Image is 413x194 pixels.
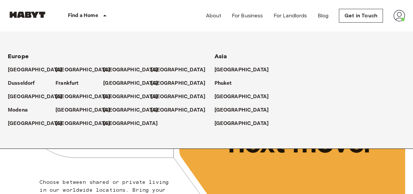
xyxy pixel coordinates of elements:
p: [GEOGRAPHIC_DATA] [214,93,269,101]
a: [GEOGRAPHIC_DATA] [56,120,117,128]
a: [GEOGRAPHIC_DATA] [56,106,117,114]
a: For Landlords [274,12,307,20]
p: [GEOGRAPHIC_DATA] [56,66,110,74]
p: [GEOGRAPHIC_DATA] [56,106,110,114]
p: [GEOGRAPHIC_DATA] [151,79,205,87]
a: Phuket [214,79,238,87]
p: [GEOGRAPHIC_DATA] [214,120,269,128]
a: [GEOGRAPHIC_DATA] [103,106,164,114]
p: [GEOGRAPHIC_DATA] [56,120,110,128]
p: [GEOGRAPHIC_DATA] [8,66,62,74]
a: For Business [232,12,263,20]
a: [GEOGRAPHIC_DATA] [151,93,212,101]
p: Frankfurt [56,79,78,87]
a: [GEOGRAPHIC_DATA] [8,120,69,128]
a: [GEOGRAPHIC_DATA] [151,79,212,87]
img: Habyt [8,11,47,18]
span: Europe [8,53,29,60]
p: Phuket [214,79,232,87]
a: [GEOGRAPHIC_DATA] [151,66,212,74]
a: [GEOGRAPHIC_DATA] [8,66,69,74]
p: [GEOGRAPHIC_DATA] [56,93,110,101]
a: [GEOGRAPHIC_DATA] [103,66,164,74]
a: [GEOGRAPHIC_DATA] [8,93,69,101]
p: [GEOGRAPHIC_DATA] [103,106,158,114]
a: [GEOGRAPHIC_DATA] [56,93,117,101]
p: [GEOGRAPHIC_DATA] [103,66,158,74]
a: [GEOGRAPHIC_DATA] [214,93,276,101]
a: [GEOGRAPHIC_DATA] [214,66,276,74]
p: [GEOGRAPHIC_DATA] [8,93,62,101]
p: Find a Home [68,12,98,20]
a: [GEOGRAPHIC_DATA] [214,120,276,128]
a: Frankfurt [56,79,85,87]
p: [GEOGRAPHIC_DATA] [151,66,205,74]
p: Dusseldorf [8,79,35,87]
span: Asia [214,53,227,60]
p: Modena [8,106,28,114]
a: Get in Touch [339,9,383,23]
a: [GEOGRAPHIC_DATA] [103,120,164,128]
p: [GEOGRAPHIC_DATA] [151,93,205,101]
img: avatar [393,10,405,22]
a: Dusseldorf [8,79,41,87]
p: [GEOGRAPHIC_DATA] [214,106,269,114]
a: [GEOGRAPHIC_DATA] [103,93,164,101]
a: [GEOGRAPHIC_DATA] [214,106,276,114]
a: [GEOGRAPHIC_DATA] [103,79,164,87]
a: Modena [8,106,34,114]
p: [GEOGRAPHIC_DATA] [8,120,62,128]
a: [GEOGRAPHIC_DATA] [151,106,212,114]
p: [GEOGRAPHIC_DATA] [103,93,158,101]
p: [GEOGRAPHIC_DATA] [103,79,158,87]
p: [GEOGRAPHIC_DATA] [151,106,205,114]
a: About [206,12,221,20]
a: [GEOGRAPHIC_DATA] [56,66,117,74]
p: [GEOGRAPHIC_DATA] [214,66,269,74]
a: Blog [318,12,329,20]
p: [GEOGRAPHIC_DATA] [103,120,158,128]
